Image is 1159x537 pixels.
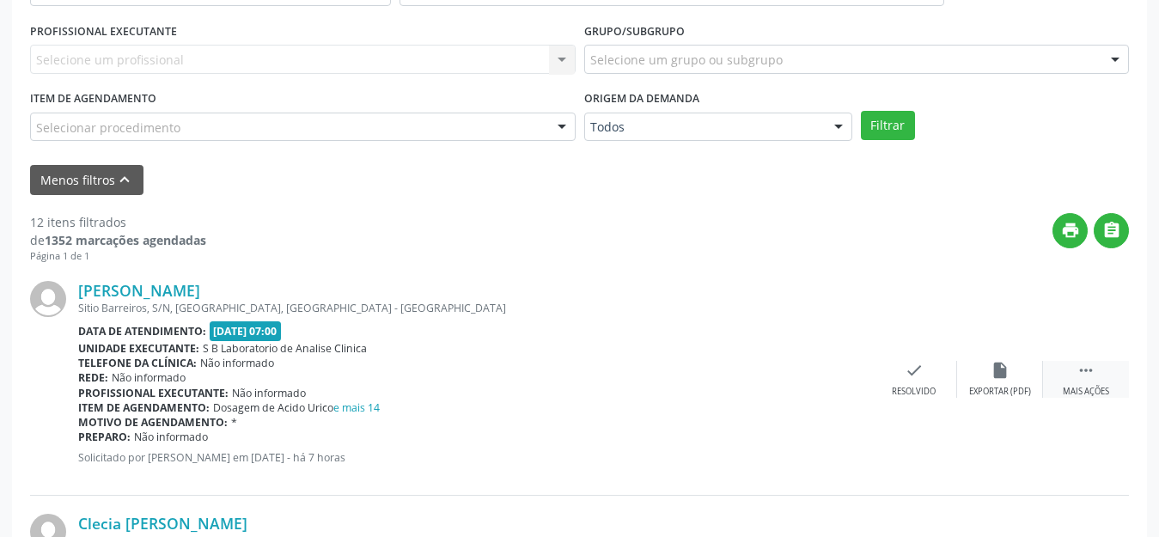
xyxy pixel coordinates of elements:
div: Sitio Barreiros, S/N, [GEOGRAPHIC_DATA], [GEOGRAPHIC_DATA] - [GEOGRAPHIC_DATA] [78,301,871,315]
span: Todos [590,119,817,136]
a: e mais 14 [333,400,380,415]
b: Telefone da clínica: [78,356,197,370]
div: Página 1 de 1 [30,249,206,264]
label: PROFISSIONAL EXECUTANTE [30,18,177,45]
i: keyboard_arrow_up [115,170,134,189]
b: Preparo: [78,430,131,444]
div: 12 itens filtrados [30,213,206,231]
label: Item de agendamento [30,86,156,113]
img: img [30,281,66,317]
b: Item de agendamento: [78,400,210,415]
span: Não informado [112,370,186,385]
i: print [1061,221,1080,240]
b: Unidade executante: [78,341,199,356]
span: Não informado [134,430,208,444]
i:  [1102,221,1121,240]
i:  [1077,361,1095,380]
b: Profissional executante: [78,386,229,400]
span: Não informado [232,386,306,400]
div: Resolvido [892,386,936,398]
span: S B Laboratorio de Analise Clinica [203,341,367,356]
p: Solicitado por [PERSON_NAME] em [DATE] - há 7 horas [78,450,871,465]
span: Não informado [200,356,274,370]
i: check [905,361,924,380]
b: Motivo de agendamento: [78,415,228,430]
b: Data de atendimento: [78,324,206,339]
span: [DATE] 07:00 [210,321,282,341]
b: Rede: [78,370,108,385]
button:  [1094,213,1129,248]
span: Selecione um grupo ou subgrupo [590,51,783,69]
button: Menos filtroskeyboard_arrow_up [30,165,143,195]
button: print [1052,213,1088,248]
i: insert_drive_file [991,361,1010,380]
div: Mais ações [1063,386,1109,398]
label: Origem da demanda [584,86,699,113]
span: Dosagem de Acido Urico [213,400,380,415]
span: Selecionar procedimento [36,119,180,137]
label: Grupo/Subgrupo [584,18,685,45]
div: de [30,231,206,249]
div: Exportar (PDF) [969,386,1031,398]
a: [PERSON_NAME] [78,281,200,300]
strong: 1352 marcações agendadas [45,232,206,248]
a: Clecia [PERSON_NAME] [78,514,247,533]
button: Filtrar [861,111,915,140]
